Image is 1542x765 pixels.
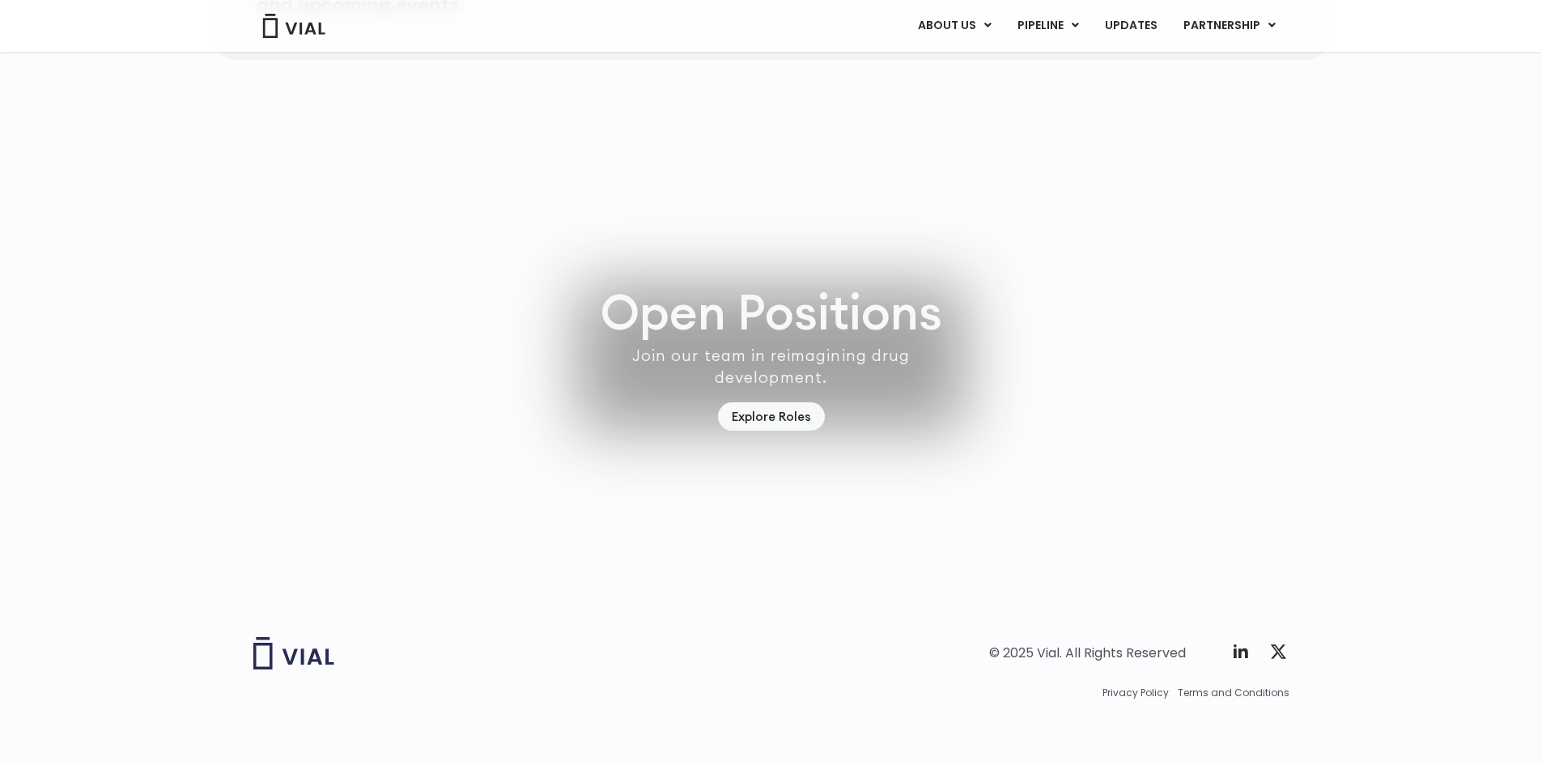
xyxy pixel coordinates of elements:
[527,92,987,584] img: http://Group%20of%20people%20smiling%20wearing%20aprons
[989,644,1186,662] div: © 2025 Vial. All Rights Reserved
[527,92,987,584] div: 1 / 7
[1102,686,1169,700] a: Privacy Policy
[1092,12,1170,40] a: UPDATES
[1178,686,1289,700] a: Terms and Conditions
[1170,12,1289,40] a: PARTNERSHIPMenu Toggle
[253,637,334,669] img: Vial logo wih "Vial" spelled out
[57,92,516,584] img: http://Group%20of%20smiling%20people%20posing%20for%20a%20picture
[998,92,1458,584] div: 2 / 7
[57,92,516,584] div: 7 / 7
[718,402,825,431] a: Explore Roles
[261,14,326,38] img: Vial Logo
[905,12,1004,40] a: ABOUT USMenu Toggle
[1005,12,1091,40] a: PIPELINEMenu Toggle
